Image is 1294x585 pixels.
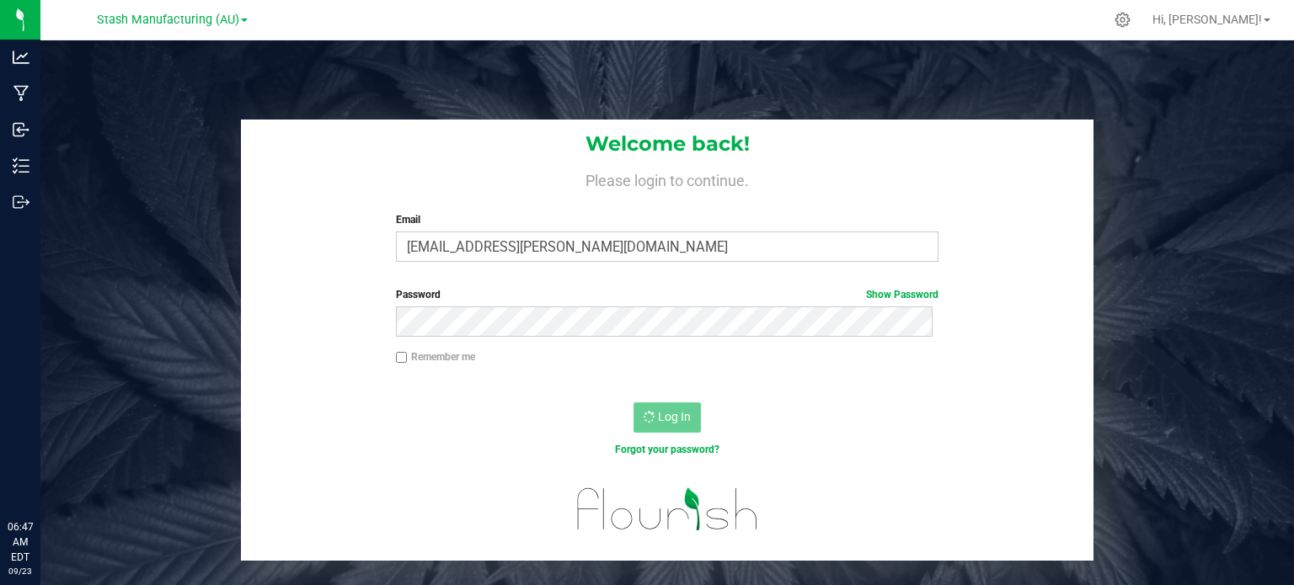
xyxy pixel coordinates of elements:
[396,352,408,364] input: Remember me
[13,121,29,138] inline-svg: Inbound
[241,133,1093,155] h1: Welcome back!
[13,49,29,66] inline-svg: Analytics
[561,475,774,543] img: flourish_logo.svg
[396,289,441,300] span: Password
[396,349,475,364] label: Remember me
[658,410,691,423] span: Log In
[8,565,33,577] p: 09/23
[866,289,938,300] a: Show Password
[97,13,239,27] span: Stash Manufacturing (AU)
[1112,12,1133,28] div: Manage settings
[615,444,719,455] a: Forgot your password?
[13,157,29,174] inline-svg: Inventory
[13,194,29,210] inline-svg: Outbound
[13,85,29,102] inline-svg: Manufacturing
[241,168,1093,189] h4: Please login to continue.
[396,212,939,227] label: Email
[1152,13,1262,26] span: Hi, [PERSON_NAME]!
[634,402,701,433] button: Log In
[8,519,33,565] p: 06:47 AM EDT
